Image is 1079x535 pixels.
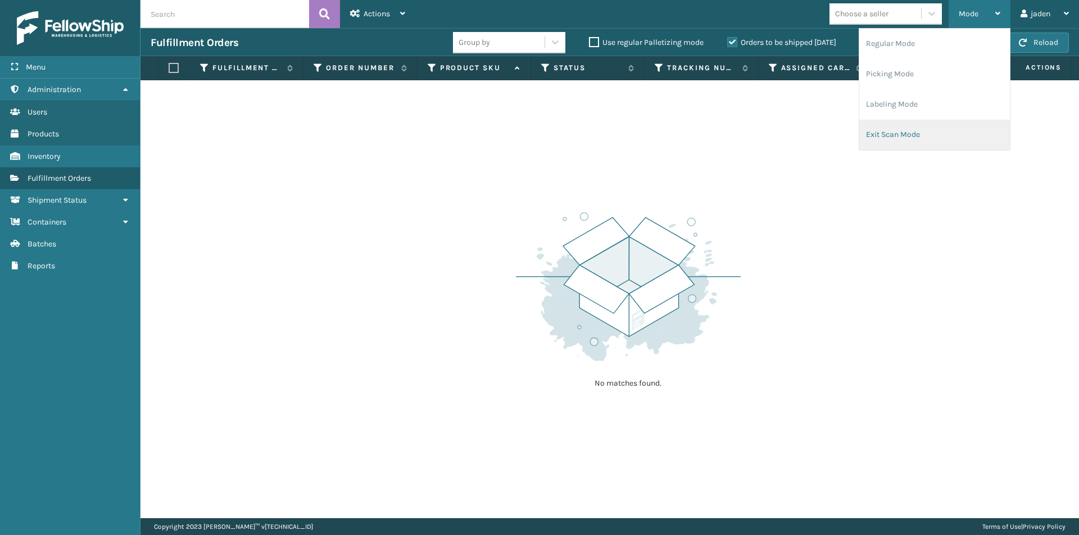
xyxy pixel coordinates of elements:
[28,107,47,117] span: Users
[28,261,55,271] span: Reports
[459,36,490,48] div: Group by
[667,63,736,73] label: Tracking Number
[554,63,623,73] label: Status
[28,129,59,139] span: Products
[781,63,850,73] label: Assigned Carrier Service
[727,38,836,47] label: Orders to be shipped [DATE]
[835,8,888,20] div: Choose a seller
[859,89,1010,120] li: Labeling Mode
[28,152,61,161] span: Inventory
[28,239,56,249] span: Batches
[151,36,238,49] h3: Fulfillment Orders
[17,11,124,45] img: logo
[440,63,509,73] label: Product SKU
[1023,523,1066,531] a: Privacy Policy
[859,59,1010,89] li: Picking Mode
[859,120,1010,150] li: Exit Scan Mode
[1008,33,1069,53] button: Reload
[212,63,282,73] label: Fulfillment Order Id
[989,58,1068,77] span: Actions
[364,9,390,19] span: Actions
[589,38,704,47] label: Use regular Palletizing mode
[959,9,978,19] span: Mode
[26,62,46,72] span: Menu
[154,518,313,535] p: Copyright 2023 [PERSON_NAME]™ v [TECHNICAL_ID]
[28,217,66,227] span: Containers
[982,518,1066,535] div: |
[28,85,81,94] span: Administration
[28,173,91,183] span: Fulfillment Orders
[326,63,395,73] label: Order Number
[28,195,87,205] span: Shipment Status
[859,29,1010,59] li: Regular Mode
[982,523,1021,531] a: Terms of Use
